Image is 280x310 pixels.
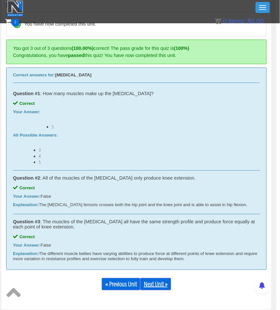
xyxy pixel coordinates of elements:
[11,18,19,27] span: 0
[13,91,40,96] strong: Question #1
[13,194,260,199] div: False
[39,148,247,153] li: 3
[39,154,247,159] li: 4
[68,53,85,58] strong: passed
[13,234,260,239] div: Correct
[13,243,260,248] div: False
[7,0,23,17] img: n1-education
[13,101,260,106] div: Correct
[13,243,41,248] b: Your Answer:
[215,18,221,24] img: icon11.png
[39,160,247,165] li: 5
[13,175,40,181] strong: Question #2
[13,219,40,224] strong: Question #3
[13,109,41,114] b: Your Answer:
[5,17,19,26] a: 0
[13,175,260,181] div: : All of the muscles of the [MEDICAL_DATA] only produce knee extension.
[13,91,260,96] div: : How many muscles make up the [MEDICAL_DATA]?
[228,17,246,25] span: items:
[13,133,58,138] b: All Possible Answers:
[13,194,41,199] b: Your Answer:
[248,17,264,25] bdi: 0.00
[13,72,55,77] b: Correct answers for:
[102,278,140,290] a: « Previous Unit
[13,72,260,78] div: [MEDICAL_DATA]
[52,124,247,129] li: 5
[140,278,171,290] a: Next Unit »
[13,202,39,207] b: Explanation:
[13,202,260,207] div: The [MEDICAL_DATA] femoris crosses both the hip joint and the knee joint and is able to assist in...
[248,17,251,25] span: $
[13,185,260,191] div: Correct
[215,17,264,25] a: 0 items: $0.00
[223,17,227,25] span: 0
[13,251,39,256] b: Explanation:
[13,52,257,59] div: Congratulations, you have this quiz! You have now completed this unit.
[13,251,260,261] div: The different muscle bellies have varying abilities to produce force at different points of knee ...
[13,219,260,229] div: : The muscles of the [MEDICAL_DATA] all have the same strength profile and produce force equally ...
